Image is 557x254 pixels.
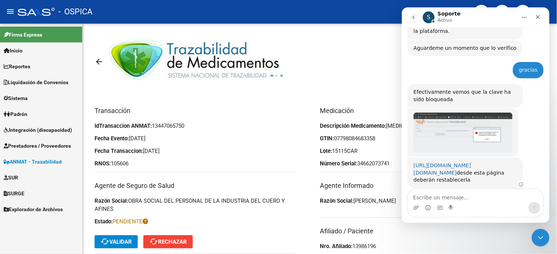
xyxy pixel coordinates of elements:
[352,243,376,250] span: 13986196
[353,198,396,204] span: [PERSON_NAME]
[386,123,429,129] span: [MEDICAL_DATA]
[100,237,109,246] mat-icon: cached
[6,7,15,16] mat-icon: menu
[100,238,132,245] span: Validar
[143,148,160,154] span: [DATE]
[95,235,138,248] button: Validar
[532,229,550,247] iframe: Intercom live chat
[320,242,521,250] p: Nro. Afiliado:
[4,126,72,134] span: Integración (discapacidad)
[149,238,187,245] span: Rechazar
[95,134,296,143] p: Fecha Evento:
[113,218,148,225] span: PENDIENTE
[357,160,390,167] span: 34662073741
[149,237,158,246] mat-icon: cached
[4,205,63,213] span: Explorador de Archivos
[320,122,521,130] p: Descripción Medicamento:
[4,189,24,198] span: SURGE
[4,174,18,182] span: SUR
[95,122,296,130] p: IdTransaccion ANMAT:
[4,110,27,118] span: Padrón
[95,57,103,66] mat-icon: arrow_back
[129,135,146,142] span: [DATE]
[4,158,62,166] span: ANMAT - Trazabilidad
[4,142,71,150] span: Prestadores / Proveedores
[320,197,521,205] p: Razón Social:
[95,198,285,212] span: OBRA SOCIAL DEL PERSONAL DE LA INDUSTRIA DEL CUERO Y AFINES
[320,226,521,236] h3: Afiliado / Paciente
[320,134,521,143] p: GTIN:
[4,31,42,39] span: Firma Express
[4,94,28,102] span: Sistema
[152,123,184,129] span: 13447065750
[4,62,30,71] span: Reportes
[4,78,68,86] span: Liquidación de Convenios
[402,7,550,223] iframe: Intercom live chat
[320,147,521,155] p: Lote:
[332,148,358,154] span: 15115CAR
[95,217,296,226] p: Estado:
[95,181,296,191] h3: Agente de Seguro de Salud
[320,159,521,168] p: Número Serial:
[95,147,296,155] p: Fecha Transaccion:
[58,4,92,20] span: - OSPICA
[320,106,521,116] h3: Medicación
[143,235,193,248] button: Rechazar
[4,47,23,55] span: Inicio
[109,34,290,89] img: anmat.jpeg
[111,160,129,167] span: 105606
[95,197,296,213] p: Razón Social:
[334,135,375,142] span: 07798084683358
[95,106,296,116] h3: Transacción
[95,159,296,168] p: RNOS:
[320,181,521,191] h3: Agente Informado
